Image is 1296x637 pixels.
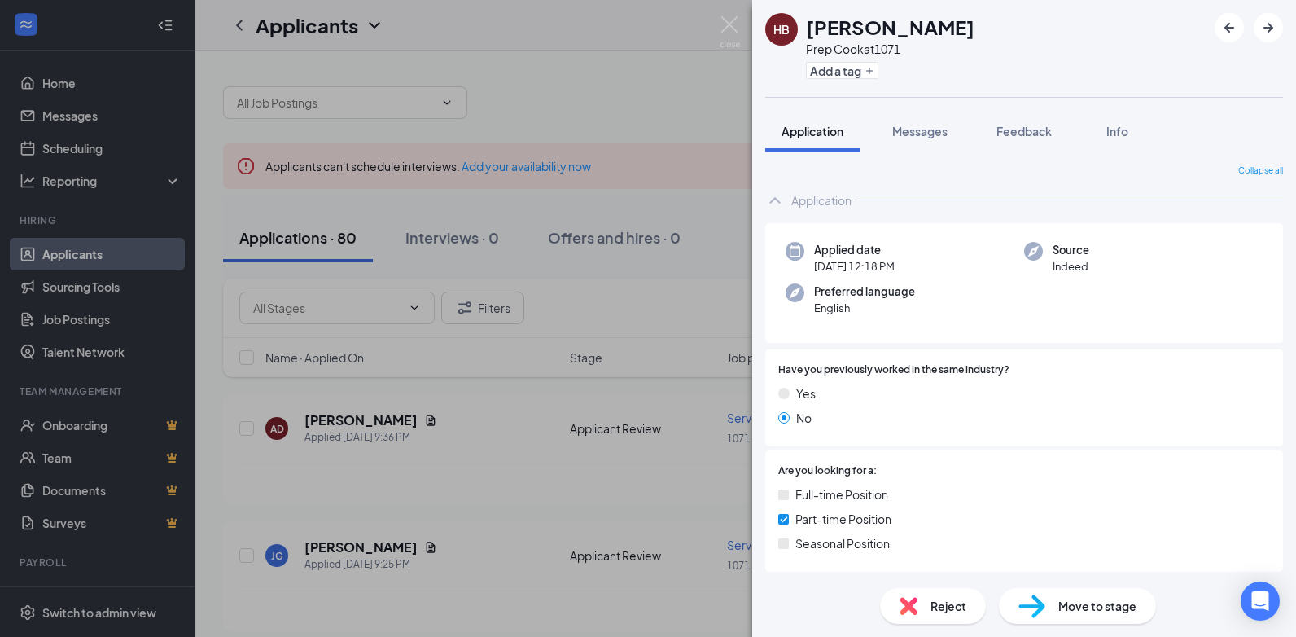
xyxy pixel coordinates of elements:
[865,66,874,76] svg: Plus
[892,124,948,138] span: Messages
[1219,18,1239,37] svg: ArrowLeftNew
[814,242,895,258] span: Applied date
[791,192,852,209] div: Application
[1238,165,1283,178] span: Collapse all
[778,463,877,479] span: Are you looking for a:
[806,41,974,57] div: Prep Cook at 1071
[782,124,843,138] span: Application
[806,62,878,79] button: PlusAdd a tag
[1053,242,1089,258] span: Source
[1058,597,1136,615] span: Move to stage
[795,510,891,528] span: Part-time Position
[814,300,915,316] span: English
[1215,13,1244,42] button: ArrowLeftNew
[795,485,888,503] span: Full-time Position
[930,597,966,615] span: Reject
[1259,18,1278,37] svg: ArrowRight
[814,258,895,275] span: [DATE] 12:18 PM
[773,21,790,37] div: HB
[778,362,1009,378] span: Have you previously worked in the same industry?
[806,13,974,41] h1: [PERSON_NAME]
[795,534,890,552] span: Seasonal Position
[814,283,915,300] span: Preferred language
[765,191,785,210] svg: ChevronUp
[796,409,812,427] span: No
[996,124,1052,138] span: Feedback
[1106,124,1128,138] span: Info
[1254,13,1283,42] button: ArrowRight
[1241,582,1280,621] div: Open Intercom Messenger
[1053,258,1089,275] span: Indeed
[796,384,816,402] span: Yes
